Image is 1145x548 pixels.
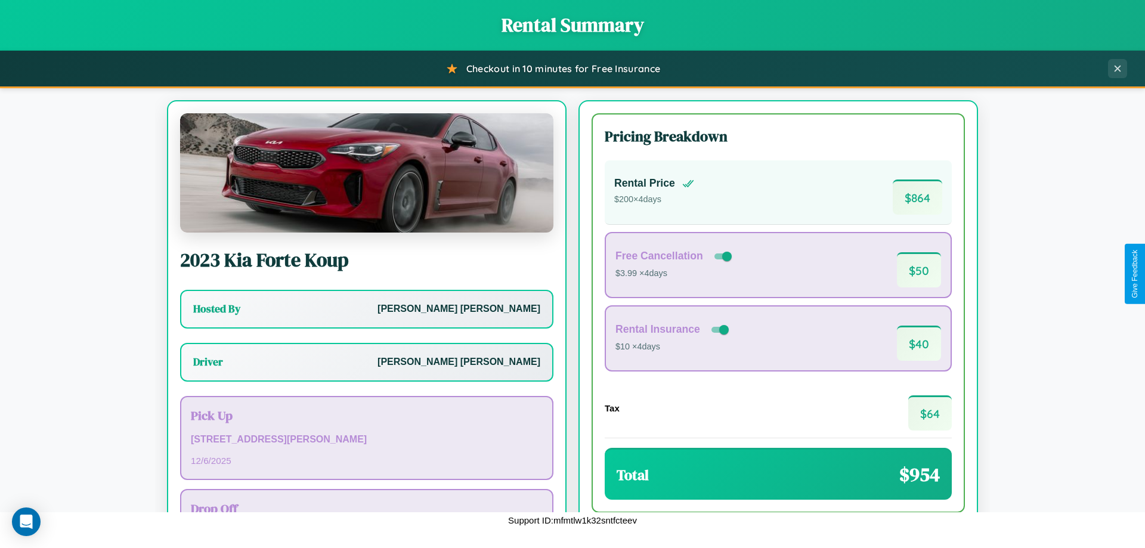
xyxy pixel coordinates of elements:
span: $ 40 [897,326,941,361]
span: $ 954 [899,462,940,488]
span: $ 50 [897,252,941,287]
h3: Total [617,465,649,485]
h4: Free Cancellation [615,250,703,262]
h3: Pick Up [191,407,543,424]
p: $3.99 × 4 days [615,266,734,281]
h3: Drop Off [191,500,543,517]
h4: Rental Price [614,177,675,190]
span: Checkout in 10 minutes for Free Insurance [466,63,660,75]
span: $ 864 [893,179,942,215]
p: [STREET_ADDRESS][PERSON_NAME] [191,431,543,448]
h3: Pricing Breakdown [605,126,952,146]
div: Open Intercom Messenger [12,507,41,536]
h1: Rental Summary [12,12,1133,38]
p: $ 200 × 4 days [614,192,694,208]
p: $10 × 4 days [615,339,731,355]
h4: Rental Insurance [615,323,700,336]
p: [PERSON_NAME] [PERSON_NAME] [377,354,540,371]
p: [PERSON_NAME] [PERSON_NAME] [377,301,540,318]
img: Kia Forte Koup [180,113,553,233]
div: Give Feedback [1131,250,1139,298]
h3: Driver [193,355,223,369]
h2: 2023 Kia Forte Koup [180,247,553,273]
h3: Hosted By [193,302,240,316]
span: $ 64 [908,395,952,431]
p: 12 / 6 / 2025 [191,453,543,469]
p: Support ID: mfmtlw1k32sntfcteev [508,512,637,528]
h4: Tax [605,403,620,413]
